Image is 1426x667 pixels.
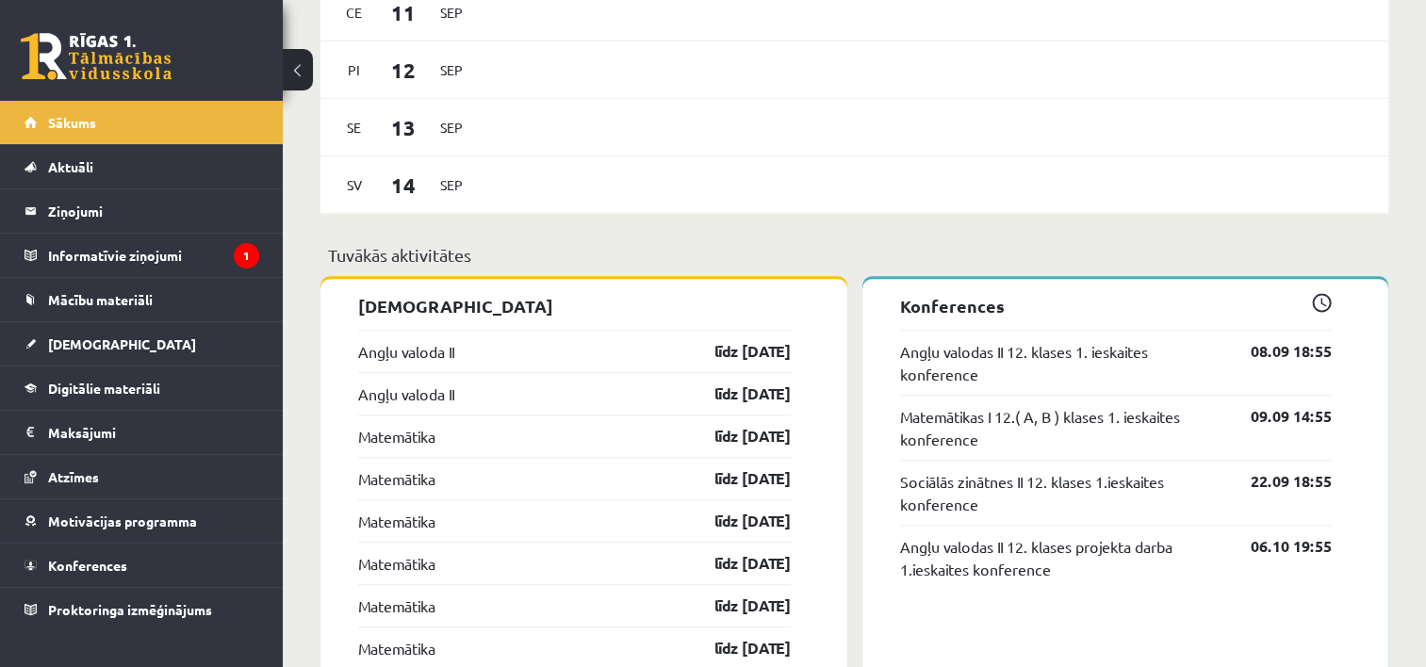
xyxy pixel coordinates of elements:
span: Sep [432,56,471,85]
span: Pi [335,56,374,85]
p: Konferences [900,293,1333,318]
a: līdz [DATE] [681,637,791,659]
a: līdz [DATE] [681,425,791,447]
a: Angļu valodas II 12. klases projekta darba 1.ieskaites konference [900,535,1223,580]
a: Atzīmes [25,455,259,498]
legend: Ziņojumi [48,189,259,233]
a: Informatīvie ziņojumi1 [25,234,259,277]
a: Matemātika [358,425,435,447]
a: Matemātika [358,552,435,575]
legend: Maksājumi [48,411,259,454]
legend: Informatīvie ziņojumi [48,234,259,277]
span: Sv [335,171,374,200]
span: Atzīmes [48,468,99,485]
span: 12 [374,55,433,86]
a: Rīgas 1. Tālmācības vidusskola [21,33,172,80]
a: Angļu valoda II [358,382,454,405]
a: līdz [DATE] [681,340,791,363]
a: 22.09 18:55 [1222,470,1332,493]
a: Ziņojumi [25,189,259,233]
a: līdz [DATE] [681,382,791,405]
a: Matemātikas I 12.( A, B ) klases 1. ieskaites konference [900,405,1223,450]
a: Digitālie materiāli [25,366,259,410]
a: Angļu valoda II [358,340,454,363]
a: Mācību materiāli [25,278,259,321]
span: Digitālie materiāli [48,380,160,397]
span: Sākums [48,114,96,131]
span: Mācību materiāli [48,291,153,308]
a: Aktuāli [25,145,259,188]
a: Matemātika [358,510,435,532]
a: līdz [DATE] [681,510,791,532]
span: Sep [432,113,471,142]
a: Matemātika [358,637,435,659]
i: 1 [234,243,259,268]
span: Konferences [48,557,127,574]
a: Matemātika [358,467,435,490]
p: [DEMOGRAPHIC_DATA] [358,293,791,318]
a: Sociālās zinātnes II 12. klases 1.ieskaites konference [900,470,1223,515]
span: 13 [374,112,433,143]
a: 08.09 18:55 [1222,340,1332,363]
span: [DEMOGRAPHIC_DATA] [48,335,196,352]
a: līdz [DATE] [681,467,791,490]
span: Se [335,113,374,142]
a: Sākums [25,101,259,144]
span: Motivācijas programma [48,512,197,529]
a: Proktoringa izmēģinājums [25,588,259,631]
a: 06.10 19:55 [1222,535,1332,558]
a: [DEMOGRAPHIC_DATA] [25,322,259,366]
span: 14 [374,170,433,201]
a: Matemātika [358,594,435,617]
a: Angļu valodas II 12. klases 1. ieskaites konference [900,340,1223,385]
span: Sep [432,171,471,200]
a: līdz [DATE] [681,594,791,617]
span: Proktoringa izmēģinājums [48,601,212,618]
a: līdz [DATE] [681,552,791,575]
p: Tuvākās aktivitātes [328,242,1381,268]
a: Konferences [25,544,259,587]
span: Aktuāli [48,158,93,175]
a: Motivācijas programma [25,499,259,543]
a: 09.09 14:55 [1222,405,1332,428]
a: Maksājumi [25,411,259,454]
